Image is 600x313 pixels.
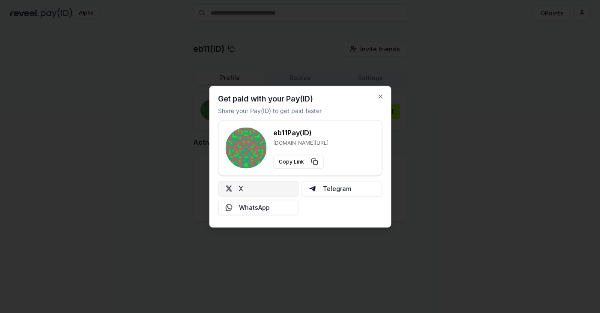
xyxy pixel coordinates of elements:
[225,185,232,192] img: X
[218,181,299,196] button: X
[273,127,328,137] h3: eb11 Pay(ID)
[273,139,328,146] p: [DOMAIN_NAME][URL]
[225,204,232,211] img: Whatsapp
[309,185,316,192] img: Telegram
[273,155,323,168] button: Copy Link
[218,106,322,115] p: Share your Pay(ID) to get paid faster
[302,181,382,196] button: Telegram
[218,95,313,102] h2: Get paid with your Pay(ID)
[218,200,299,215] button: WhatsApp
